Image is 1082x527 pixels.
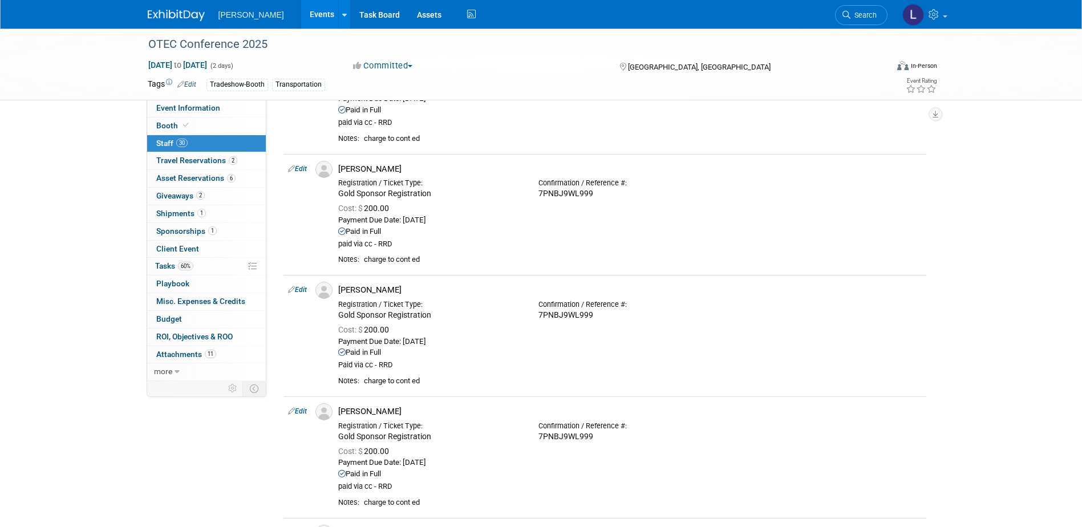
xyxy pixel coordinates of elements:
[338,432,521,442] div: Gold Sponsor Registration
[338,204,394,213] span: 200.00
[147,275,266,293] a: Playbook
[338,189,521,199] div: Gold Sponsor Registration
[338,482,922,492] div: paid via cc - RRD
[156,121,191,130] span: Booth
[148,60,208,70] span: [DATE] [DATE]
[338,227,922,237] div: Paid in Full
[906,78,937,84] div: Event Rating
[156,279,189,288] span: Playbook
[628,63,771,71] span: [GEOGRAPHIC_DATA], [GEOGRAPHIC_DATA]
[155,261,193,270] span: Tasks
[156,314,182,323] span: Budget
[910,62,937,70] div: In-Person
[338,325,364,334] span: Cost: $
[147,346,266,363] a: Attachments11
[156,226,217,236] span: Sponsorships
[902,4,924,26] img: Latice Spann
[338,164,922,175] div: [PERSON_NAME]
[147,311,266,328] a: Budget
[148,78,196,91] td: Tags
[223,381,243,396] td: Personalize Event Tab Strip
[156,244,199,253] span: Client Event
[156,139,188,148] span: Staff
[147,152,266,169] a: Travel Reservations2
[338,447,364,456] span: Cost: $
[315,403,333,420] img: Associate-Profile-5.png
[315,161,333,178] img: Associate-Profile-5.png
[338,360,922,370] div: Paid via cc - RRD
[338,255,359,264] div: Notes:
[835,5,888,25] a: Search
[176,139,188,147] span: 30
[147,329,266,346] a: ROI, Objectives & ROO
[897,61,909,70] img: Format-Inperson.png
[315,282,333,299] img: Associate-Profile-5.png
[183,122,189,128] i: Booth reservation complete
[144,34,870,55] div: OTEC Conference 2025
[338,406,922,417] div: [PERSON_NAME]
[156,332,233,341] span: ROI, Objectives & ROO
[205,350,216,358] span: 11
[148,10,205,21] img: ExhibitDay
[218,10,284,19] span: [PERSON_NAME]
[538,179,722,188] div: Confirmation / Reference #:
[156,156,237,165] span: Travel Reservations
[338,285,922,295] div: [PERSON_NAME]
[209,62,233,70] span: (2 days)
[364,498,922,508] div: charge to cont ed
[147,258,266,275] a: Tasks60%
[147,117,266,135] a: Booth
[338,118,922,128] div: paid via cc - RRD
[147,205,266,222] a: Shipments1
[364,255,922,265] div: charge to cont ed
[338,106,922,115] div: Paid in Full
[156,103,220,112] span: Event Information
[197,209,206,217] span: 1
[147,100,266,117] a: Event Information
[338,469,922,479] div: Paid in Full
[156,350,216,359] span: Attachments
[338,421,521,431] div: Registration / Ticket Type:
[538,310,722,321] div: 7PNBJ9WL999
[288,286,307,294] a: Edit
[338,498,359,507] div: Notes:
[338,204,364,213] span: Cost: $
[364,134,922,144] div: charge to cont ed
[156,191,205,200] span: Giveaways
[147,135,266,152] a: Staff30
[338,447,394,456] span: 200.00
[147,241,266,258] a: Client Event
[196,191,205,200] span: 2
[288,407,307,415] a: Edit
[338,337,922,347] div: Payment Due Date: [DATE]
[147,188,266,205] a: Giveaways2
[206,79,268,91] div: Tradeshow-Booth
[147,223,266,240] a: Sponsorships1
[242,381,266,396] td: Toggle Event Tabs
[338,216,922,225] div: Payment Due Date: [DATE]
[338,240,922,249] div: paid via cc - RRD
[538,421,722,431] div: Confirmation / Reference #:
[538,189,722,199] div: 7PNBJ9WL999
[538,300,722,309] div: Confirmation / Reference #:
[338,310,521,321] div: Gold Sponsor Registration
[229,156,237,165] span: 2
[338,134,359,143] div: Notes:
[172,60,183,70] span: to
[156,173,236,183] span: Asset Reservations
[338,300,521,309] div: Registration / Ticket Type:
[147,170,266,187] a: Asset Reservations6
[850,11,877,19] span: Search
[177,80,196,88] a: Edit
[338,348,922,358] div: Paid in Full
[338,458,922,468] div: Payment Due Date: [DATE]
[227,174,236,183] span: 6
[156,209,206,218] span: Shipments
[349,60,417,72] button: Committed
[288,165,307,173] a: Edit
[538,432,722,442] div: 7PNBJ9WL999
[156,297,245,306] span: Misc. Expenses & Credits
[208,226,217,235] span: 1
[154,367,172,376] span: more
[272,79,325,91] div: Transportation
